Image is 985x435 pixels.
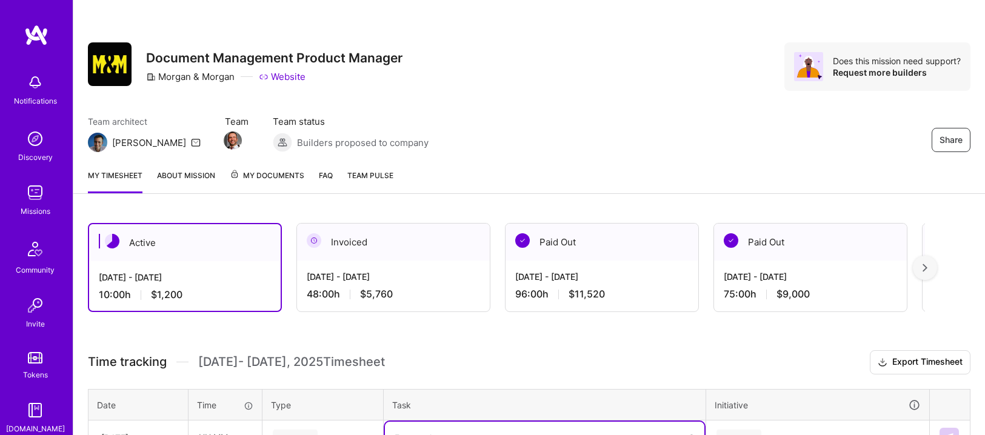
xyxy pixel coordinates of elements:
div: Active [89,224,281,261]
img: Paid Out [515,233,530,248]
span: Team architect [88,115,201,128]
div: Discovery [18,151,53,164]
img: teamwork [23,181,47,205]
img: guide book [23,398,47,422]
i: icon CompanyGray [146,72,156,82]
div: Paid Out [714,224,907,261]
img: Invite [23,293,47,317]
a: About Mission [157,169,215,193]
img: Company Logo [88,42,132,86]
span: $5,760 [360,288,393,301]
button: Export Timesheet [870,350,970,374]
span: Team Pulse [347,171,393,180]
img: tokens [28,352,42,364]
span: My Documents [230,169,304,182]
a: FAQ [319,169,333,193]
div: 10:00 h [99,288,271,301]
div: Does this mission need support? [833,55,961,67]
img: Invoiced [307,233,321,248]
img: right [923,264,927,272]
img: Team Member Avatar [224,131,242,150]
img: Avatar [794,52,823,81]
img: Active [105,234,119,248]
th: Task [384,389,706,420]
img: discovery [23,127,47,151]
span: $9,000 [776,288,810,301]
a: My Documents [230,169,304,193]
span: Share [940,134,963,146]
img: Community [21,234,50,264]
div: 48:00 h [307,288,480,301]
a: Website [259,70,306,83]
div: Invoiced [297,224,490,261]
div: Notifications [14,95,57,107]
div: Paid Out [506,224,698,261]
img: Paid Out [724,233,738,248]
a: Team Member Avatar [225,130,241,151]
div: [DATE] - [DATE] [99,271,271,284]
img: logo [24,24,48,46]
span: Time tracking [88,354,167,370]
th: Date [88,389,189,420]
div: Morgan & Morgan [146,70,235,83]
div: [DOMAIN_NAME] [6,422,65,435]
div: [DATE] - [DATE] [724,270,897,283]
span: $1,200 [151,288,182,301]
div: Community [16,264,55,276]
div: 75:00 h [724,288,897,301]
div: Missions [21,205,50,217]
img: Team Architect [88,133,107,152]
span: Builders proposed to company [297,136,429,149]
div: Request more builders [833,67,961,78]
span: Team status [273,115,429,128]
div: Invite [26,317,45,330]
button: Share [932,128,970,152]
i: icon Mail [191,138,201,147]
div: [PERSON_NAME] [112,136,186,149]
span: $11,520 [569,288,605,301]
div: Initiative [715,398,921,412]
span: Team [225,115,249,128]
div: Tokens [23,368,48,381]
img: bell [23,70,47,95]
div: Time [197,399,253,411]
th: Type [262,389,384,420]
div: [DATE] - [DATE] [515,270,689,283]
i: icon Download [878,356,887,369]
div: [DATE] - [DATE] [307,270,480,283]
div: 96:00 h [515,288,689,301]
h3: Document Management Product Manager [146,50,402,65]
span: [DATE] - [DATE] , 2025 Timesheet [198,354,385,370]
img: Builders proposed to company [273,133,292,152]
a: Team Pulse [347,169,393,193]
a: My timesheet [88,169,142,193]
